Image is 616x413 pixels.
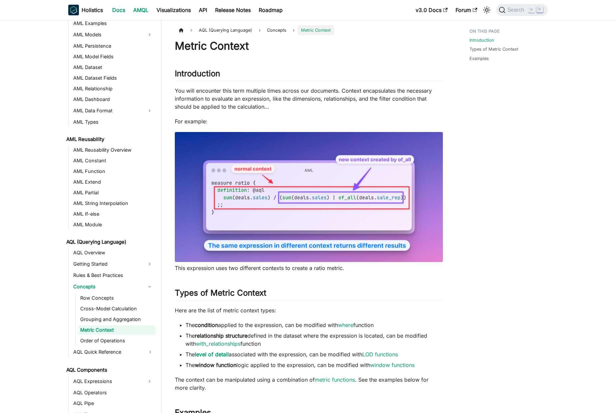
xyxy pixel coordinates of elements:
span: AQL (Querying Language) [195,25,255,35]
a: AMQL [129,5,153,15]
li: The logic applied to the expression, can be modified with [185,361,443,369]
a: Examples [469,55,489,62]
button: Expand sidebar category 'Getting Started' [144,259,155,269]
a: window functions [370,362,415,368]
a: AML Reusability Overview [71,145,155,155]
a: AQL Expressions [71,376,144,387]
a: Row Concepts [78,293,155,303]
a: Order of Operations [78,336,155,345]
a: AML Module [71,220,155,229]
a: Forum [452,5,481,15]
p: The context can be manipulated using a combination of . See the examples below for more clarity. [175,376,443,392]
a: Visualizations [153,5,195,15]
h2: Types of Metric Context [175,288,443,301]
a: AML Extend [71,177,155,187]
p: You will encounter this term multiple times across our documents. Context encapsulates the necess... [175,87,443,111]
kbd: ⌘ [528,7,535,13]
a: Home page [175,25,187,35]
a: Introduction [469,37,494,43]
a: API [195,5,211,15]
span: Concepts [267,28,286,33]
a: AML Data Format [71,105,144,116]
a: level of detail [195,351,229,358]
a: v3.0 Docs [412,5,452,15]
a: AQL Overview [71,248,155,257]
kbd: K [536,7,543,13]
p: This expression uses two different contexts to create a ratio metric. [175,264,443,272]
a: AML Dashboard [71,95,155,104]
a: AML Dataset [71,63,155,72]
button: Expand sidebar category 'AML Models' [144,29,155,40]
a: AQL Operators [71,388,155,397]
a: AML Model Fields [71,52,155,61]
a: AML Examples [71,19,155,28]
a: AML Relationship [71,84,155,93]
a: where [338,322,353,328]
a: Rules & Best Practices [71,271,155,280]
button: Collapse sidebar category 'Concepts' [144,281,155,292]
a: AQL Pipe [71,399,155,408]
a: Concepts [264,25,290,35]
a: AML If-else [71,209,155,219]
strong: condition [195,322,218,328]
p: Here are the list of metric context types: [175,306,443,314]
h2: Introduction [175,69,443,81]
button: Expand sidebar category 'AQL Expressions' [144,376,155,387]
a: AML Persistence [71,41,155,51]
a: AML Reusability [64,135,155,144]
nav: Docs sidebar [62,20,161,413]
li: The applied to the expression, can be modified with function [185,321,443,329]
span: Metric Context [298,25,334,35]
a: AQL Components [64,365,155,375]
h1: Metric Context [175,39,443,53]
a: Docs [108,5,129,15]
a: AML String Interpolation [71,199,155,208]
img: context-01 [175,132,443,262]
a: with_relationships [196,340,240,347]
a: Getting Started [71,259,144,269]
a: Metric Context [78,325,155,335]
li: The associated with the expression, can be modified with [185,350,443,358]
img: Holistics [68,5,79,15]
a: AML Dataset Fields [71,73,155,83]
b: Holistics [82,6,103,14]
a: Grouping and Aggregation [78,315,155,324]
a: AML Function [71,167,155,176]
a: Types of Metric Context [469,46,518,52]
button: Expand sidebar category 'AML Data Format' [144,105,155,116]
a: AML Models [71,29,144,40]
a: AQL Quick Reference [71,347,155,357]
strong: window function [195,362,236,368]
a: AML Types [71,117,155,127]
nav: Breadcrumbs [175,25,443,35]
button: Switch between dark and light mode (currently light mode) [481,5,492,15]
a: Release Notes [211,5,255,15]
strong: relationship structure [195,332,247,339]
a: AQL (Querying Language) [64,237,155,247]
a: AML Partial [71,188,155,197]
a: AML Constant [71,156,155,165]
li: The defined in the dataset where the expression is located, can be modified with function [185,332,443,348]
a: LOD functions [362,351,398,358]
a: Cross-Model Calculation [78,304,155,313]
a: HolisticsHolistics [68,5,103,15]
a: Concepts [71,281,144,292]
a: metric functions [315,376,355,383]
a: Roadmap [255,5,287,15]
p: For example: [175,117,443,125]
button: Search (Command+K) [496,4,548,16]
span: Search [505,7,528,13]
